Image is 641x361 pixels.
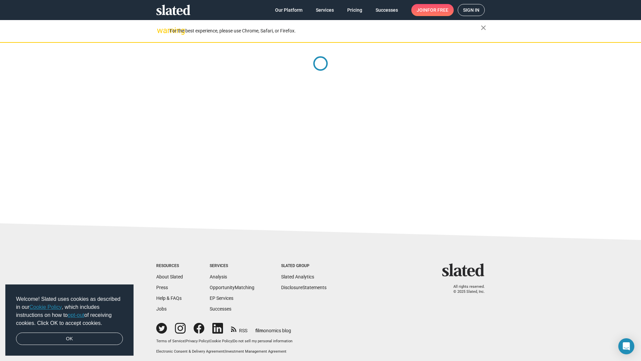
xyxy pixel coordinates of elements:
[281,263,327,269] div: Slated Group
[210,295,233,301] a: EP Services
[210,274,227,279] a: Analysis
[231,324,247,334] a: RSS
[310,4,339,16] a: Services
[618,338,634,354] div: Open Intercom Messenger
[275,4,302,16] span: Our Platform
[270,4,308,16] a: Our Platform
[156,306,167,312] a: Jobs
[281,285,327,290] a: DisclosureStatements
[5,284,134,356] div: cookieconsent
[225,349,286,354] a: Investment Management Agreement
[224,349,225,354] span: |
[458,4,485,16] a: Sign in
[417,4,448,16] span: Join
[156,349,224,354] a: Electronic Consent & Delivery Agreement
[370,4,403,16] a: Successes
[411,4,454,16] a: Joinfor free
[16,295,123,327] span: Welcome! Slated uses cookies as described in our , which includes instructions on how to of recei...
[210,339,232,343] a: Cookie Policy
[463,4,479,16] span: Sign in
[186,339,209,343] a: Privacy Policy
[16,333,123,345] a: dismiss cookie message
[210,306,231,312] a: Successes
[156,295,182,301] a: Help & FAQs
[185,339,186,343] span: |
[376,4,398,16] span: Successes
[156,339,185,343] a: Terms of Service
[479,24,487,32] mat-icon: close
[157,26,165,34] mat-icon: warning
[342,4,368,16] a: Pricing
[255,328,263,333] span: film
[170,26,481,35] div: For the best experience, please use Chrome, Safari, or Firefox.
[156,285,168,290] a: Press
[209,339,210,343] span: |
[427,4,448,16] span: for free
[210,285,254,290] a: OpportunityMatching
[210,263,254,269] div: Services
[281,274,314,279] a: Slated Analytics
[68,312,84,318] a: opt-out
[316,4,334,16] span: Services
[446,284,485,294] p: All rights reserved. © 2025 Slated, Inc.
[232,339,233,343] span: |
[156,263,183,269] div: Resources
[347,4,362,16] span: Pricing
[156,274,183,279] a: About Slated
[233,339,292,344] button: Do not sell my personal information
[29,304,62,310] a: Cookie Policy
[255,322,291,334] a: filmonomics blog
